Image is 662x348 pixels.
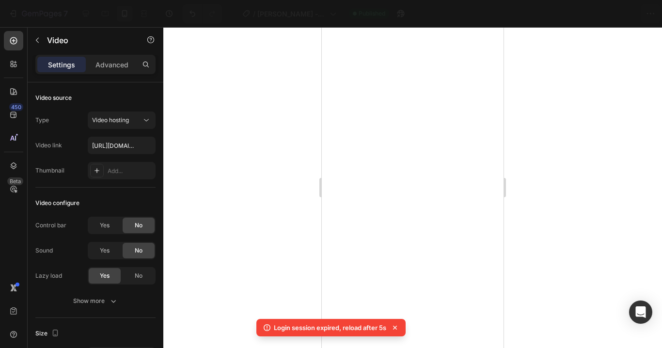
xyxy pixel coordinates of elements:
[598,4,638,23] button: Publish
[322,27,504,348] iframe: Design area
[35,94,72,102] div: Video source
[48,60,75,70] p: Settings
[570,10,586,18] span: Save
[35,221,66,230] div: Control bar
[257,9,326,19] span: [PERSON_NAME] - B1
[9,103,23,111] div: 450
[108,167,153,175] div: Add...
[35,166,64,175] div: Thumbnail
[135,271,142,280] span: No
[35,246,53,255] div: Sound
[135,221,142,230] span: No
[100,246,110,255] span: Yes
[359,9,385,18] span: Published
[92,116,129,124] span: Video hosting
[465,4,558,23] button: 1 product assigned
[4,4,72,23] button: 7
[606,9,630,19] div: Publish
[253,9,255,19] span: /
[274,323,386,332] p: Login session expired, reload after 5s
[135,246,142,255] span: No
[35,292,156,310] button: Show more
[35,271,62,280] div: Lazy load
[7,177,23,185] div: Beta
[88,137,156,154] input: Insert video url here
[35,327,61,340] div: Size
[100,221,110,230] span: Yes
[629,301,652,324] div: Open Intercom Messenger
[100,271,110,280] span: Yes
[562,4,594,23] button: Save
[35,116,49,125] div: Type
[35,141,62,150] div: Video link
[88,111,156,129] button: Video hosting
[73,296,118,306] div: Show more
[183,4,222,23] div: Undo/Redo
[473,9,536,19] span: 1 product assigned
[35,199,79,207] div: Video configure
[47,34,129,46] p: Video
[95,60,128,70] p: Advanced
[63,8,68,19] p: 7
